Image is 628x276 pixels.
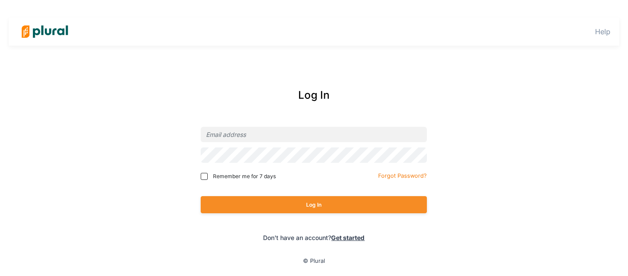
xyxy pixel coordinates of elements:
a: Forgot Password? [378,171,427,179]
button: Log In [201,196,427,213]
div: Log In [163,87,465,103]
div: Don't have an account? [163,233,465,242]
small: © Plural [303,258,325,264]
input: Email address [201,127,427,142]
a: Get started [331,234,365,241]
small: Forgot Password? [378,172,427,179]
a: Help [595,27,610,36]
img: Logo for Plural [14,16,76,47]
input: Remember me for 7 days [201,173,208,180]
span: Remember me for 7 days [213,172,276,180]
